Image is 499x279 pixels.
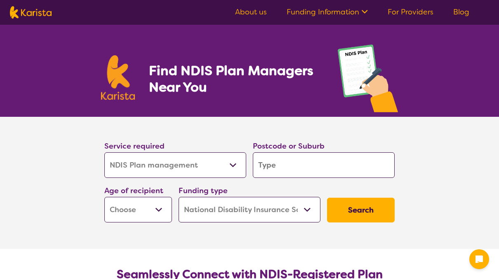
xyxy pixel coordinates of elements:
[338,45,398,117] img: plan-management
[327,198,395,222] button: Search
[149,62,321,95] h1: Find NDIS Plan Managers Near You
[104,141,165,151] label: Service required
[10,6,52,19] img: Karista logo
[235,7,267,17] a: About us
[104,186,163,196] label: Age of recipient
[101,55,135,100] img: Karista logo
[287,7,368,17] a: Funding Information
[453,7,469,17] a: Blog
[253,141,325,151] label: Postcode or Suburb
[388,7,433,17] a: For Providers
[253,152,395,178] input: Type
[179,186,228,196] label: Funding type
